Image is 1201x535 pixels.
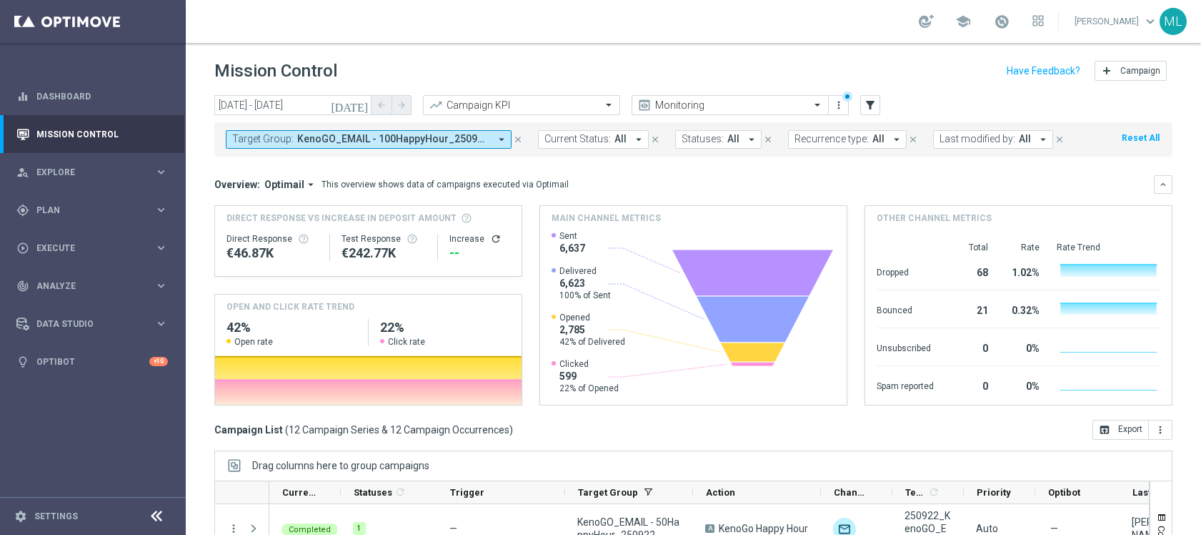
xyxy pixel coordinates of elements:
[214,178,260,191] h3: Overview:
[926,484,940,500] span: Calculate column
[14,510,27,523] i: settings
[354,487,392,498] span: Statuses
[450,487,484,498] span: Trigger
[842,92,852,102] div: There are unsaved changes
[1007,66,1080,76] input: Have Feedback?
[16,242,29,255] i: play_circle_outline
[544,133,611,145] span: Current Status:
[16,167,169,178] button: person_search Explore keyboard_arrow_right
[16,318,169,330] button: Data Studio keyboard_arrow_right
[36,115,168,153] a: Mission Control
[392,95,412,115] button: arrow_forward
[727,133,739,145] span: All
[976,523,998,534] span: Auto
[16,318,154,330] div: Data Studio
[36,343,149,381] a: Optibot
[1154,175,1172,194] button: keyboard_arrow_down
[763,134,773,144] i: close
[377,100,387,110] i: arrow_back
[16,343,168,381] div: Optibot
[16,280,169,292] button: track_changes Analyze keyboard_arrow_right
[214,423,513,436] h3: Campaign List
[682,133,724,145] span: Statuses:
[16,204,154,217] div: Plan
[1092,420,1149,440] button: open_in_browser Export
[1053,132,1066,147] button: close
[877,260,934,283] div: Dropped
[559,230,585,242] span: Sent
[832,97,846,114] button: more_vert
[877,298,934,320] div: Bounced
[1005,335,1040,358] div: 0%
[509,423,513,436] span: )
[1005,373,1040,396] div: 0%
[951,373,988,396] div: 0
[860,95,880,115] button: filter_alt
[342,233,427,245] div: Test Response
[1155,424,1166,436] i: more_vert
[36,244,154,252] span: Execute
[833,99,844,111] i: more_vert
[226,319,357,336] h2: 42%
[226,233,318,245] div: Direct Response
[834,487,868,498] span: Channel
[16,205,169,216] button: gps_fixed Plan keyboard_arrow_right
[1142,14,1158,29] span: keyboard_arrow_down
[1132,487,1167,498] span: Last Modified By
[1073,11,1160,32] a: [PERSON_NAME]keyboard_arrow_down
[16,91,169,102] button: equalizer Dashboard
[1019,133,1031,145] span: All
[16,280,154,293] div: Analyze
[1048,487,1080,498] span: Optibot
[559,277,611,290] span: 6,623
[559,336,625,348] span: 42% of Delivered
[16,166,154,179] div: Explore
[154,165,168,179] i: keyboard_arrow_right
[388,336,425,348] span: Click rate
[559,242,585,255] span: 6,637
[34,512,78,521] a: Settings
[304,178,317,191] i: arrow_drop_down
[1101,65,1112,77] i: add
[154,279,168,293] i: keyboard_arrow_right
[951,298,988,320] div: 21
[329,95,372,117] button: [DATE]
[794,133,869,145] span: Recurrence type:
[559,312,625,323] span: Opened
[226,212,457,225] span: Direct Response VS Increase In Deposit Amount
[928,486,940,498] i: refresh
[331,99,369,112] i: [DATE]
[907,132,920,147] button: close
[614,133,627,145] span: All
[264,178,304,191] span: Optimail
[16,242,169,254] div: play_circle_outline Execute keyboard_arrow_right
[1120,66,1160,76] span: Campaign
[1005,298,1040,320] div: 0.32%
[1149,420,1172,440] button: more_vert
[1057,242,1160,253] div: Rate Trend
[392,484,406,500] span: Calculate column
[289,423,509,436] span: 12 Campaign Series & 12 Campaign Occurrences
[951,335,988,358] div: 0
[890,133,903,146] i: arrow_drop_down
[16,355,29,368] i: lightbulb
[285,423,289,436] span: (
[632,95,829,115] ng-select: Monitoring
[940,133,1015,145] span: Last modified by:
[951,260,988,283] div: 68
[16,166,29,179] i: person_search
[252,460,429,471] div: Row Groups
[154,317,168,330] i: keyboard_arrow_right
[905,487,926,498] span: Templates
[490,233,502,245] button: refresh
[16,356,169,368] div: lightbulb Optibot +10
[154,203,168,217] i: keyboard_arrow_right
[538,130,649,149] button: Current Status: All arrow_drop_down
[788,130,907,149] button: Recurrence type: All arrow_drop_down
[380,319,510,336] h2: 22%
[649,132,662,147] button: close
[353,522,366,535] div: 1
[297,133,489,145] span: KenoGO_EMAIL - 100HappyHour_250922, KenoGO_EMAIL - 200HappyHour_250922, KenoGO_EMAIL - 50HappyHou...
